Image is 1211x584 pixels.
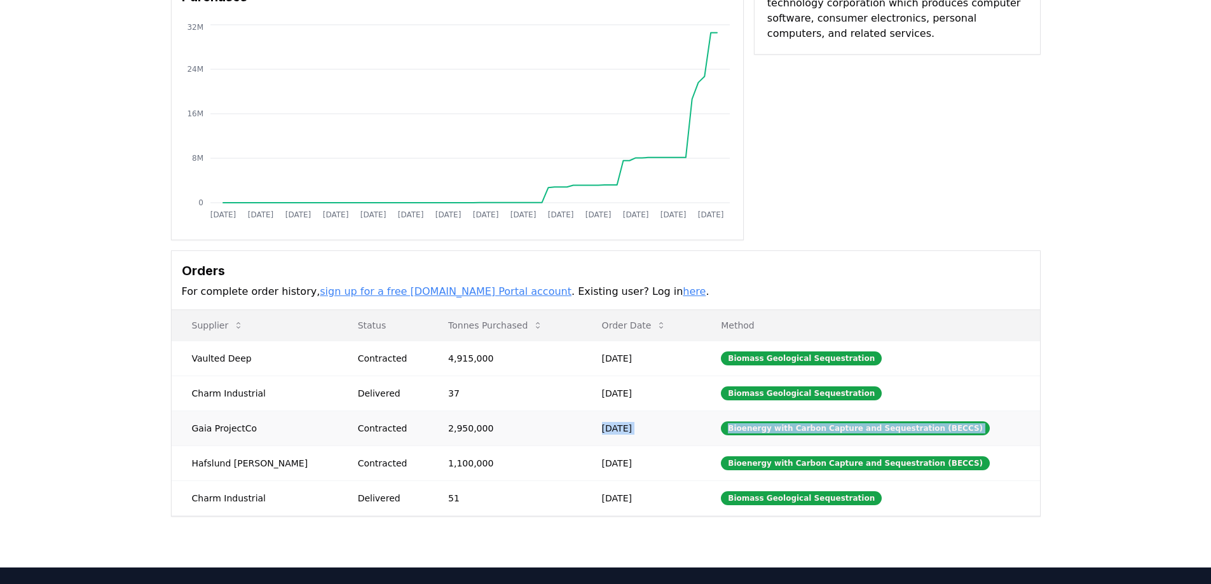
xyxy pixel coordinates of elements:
tspan: 16M [187,109,203,118]
tspan: [DATE] [547,210,573,219]
tspan: [DATE] [622,210,648,219]
tspan: [DATE] [660,210,686,219]
div: Delivered [358,387,418,400]
p: Status [348,319,418,332]
tspan: [DATE] [360,210,386,219]
p: For complete order history, . Existing user? Log in . [182,284,1030,299]
a: sign up for a free [DOMAIN_NAME] Portal account [320,285,571,297]
button: Supplier [182,313,254,338]
td: Hafslund [PERSON_NAME] [172,445,338,480]
tspan: [DATE] [435,210,461,219]
td: [DATE] [582,480,701,515]
tspan: [DATE] [397,210,423,219]
div: Bioenergy with Carbon Capture and Sequestration (BECCS) [721,456,990,470]
td: [DATE] [582,445,701,480]
tspan: [DATE] [697,210,723,219]
td: [DATE] [582,376,701,411]
tspan: [DATE] [322,210,348,219]
div: Contracted [358,352,418,365]
td: [DATE] [582,341,701,376]
button: Tonnes Purchased [438,313,553,338]
tspan: [DATE] [210,210,236,219]
tspan: 24M [187,65,203,74]
td: Charm Industrial [172,480,338,515]
tspan: [DATE] [247,210,273,219]
h3: Orders [182,261,1030,280]
p: Method [711,319,1029,332]
tspan: 32M [187,23,203,32]
td: [DATE] [582,411,701,445]
td: Vaulted Deep [172,341,338,376]
td: 51 [428,480,582,515]
td: Gaia ProjectCo [172,411,338,445]
div: Biomass Geological Sequestration [721,386,882,400]
td: 37 [428,376,582,411]
tspan: [DATE] [472,210,498,219]
div: Bioenergy with Carbon Capture and Sequestration (BECCS) [721,421,990,435]
tspan: [DATE] [285,210,311,219]
div: Delivered [358,492,418,505]
div: Biomass Geological Sequestration [721,491,882,505]
div: Contracted [358,457,418,470]
div: Contracted [358,422,418,435]
td: 4,915,000 [428,341,582,376]
button: Order Date [592,313,677,338]
div: Biomass Geological Sequestration [721,351,882,365]
tspan: 0 [198,198,203,207]
td: 1,100,000 [428,445,582,480]
a: here [683,285,706,297]
tspan: 8M [192,154,203,163]
tspan: [DATE] [510,210,536,219]
td: Charm Industrial [172,376,338,411]
td: 2,950,000 [428,411,582,445]
tspan: [DATE] [585,210,611,219]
